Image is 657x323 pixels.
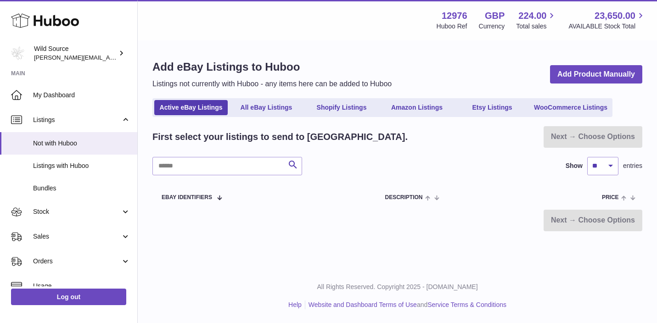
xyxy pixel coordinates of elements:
[33,257,121,266] span: Orders
[550,65,642,84] a: Add Product Manually
[455,100,529,115] a: Etsy Listings
[230,100,303,115] a: All eBay Listings
[516,10,557,31] a: 224.00 Total sales
[33,91,130,100] span: My Dashboard
[11,46,25,60] img: kate@wildsource.co.uk
[485,10,505,22] strong: GBP
[385,195,422,200] span: Description
[595,10,635,22] span: 23,650.00
[33,207,121,216] span: Stock
[145,283,650,291] p: All Rights Reserved. Copyright 2025 - [DOMAIN_NAME]
[623,161,642,170] span: entries
[602,195,619,200] span: Price
[566,161,583,170] label: Show
[442,10,467,22] strong: 12976
[152,131,408,143] h2: First select your listings to send to [GEOGRAPHIC_DATA].
[33,232,121,241] span: Sales
[531,100,611,115] a: WooCommerce Listings
[309,301,417,308] a: Website and Dashboard Terms of Use
[152,60,392,74] h1: Add eBay Listings to Huboo
[479,22,505,31] div: Currency
[33,282,130,290] span: Usage
[152,79,392,89] p: Listings not currently with Huboo - any items here can be added to Huboo
[33,116,121,124] span: Listings
[288,301,302,308] a: Help
[33,139,130,148] span: Not with Huboo
[437,22,467,31] div: Huboo Ref
[33,184,130,193] span: Bundles
[34,45,117,62] div: Wild Source
[568,22,646,31] span: AVAILABLE Stock Total
[305,301,506,309] li: and
[33,161,130,170] span: Listings with Huboo
[162,195,212,200] span: eBay Identifiers
[568,10,646,31] a: 23,650.00 AVAILABLE Stock Total
[11,289,126,305] a: Log out
[380,100,454,115] a: Amazon Listings
[516,22,557,31] span: Total sales
[34,54,184,61] span: [PERSON_NAME][EMAIL_ADDRESS][DOMAIN_NAME]
[427,301,506,308] a: Service Terms & Conditions
[154,100,228,115] a: Active eBay Listings
[518,10,546,22] span: 224.00
[305,100,378,115] a: Shopify Listings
